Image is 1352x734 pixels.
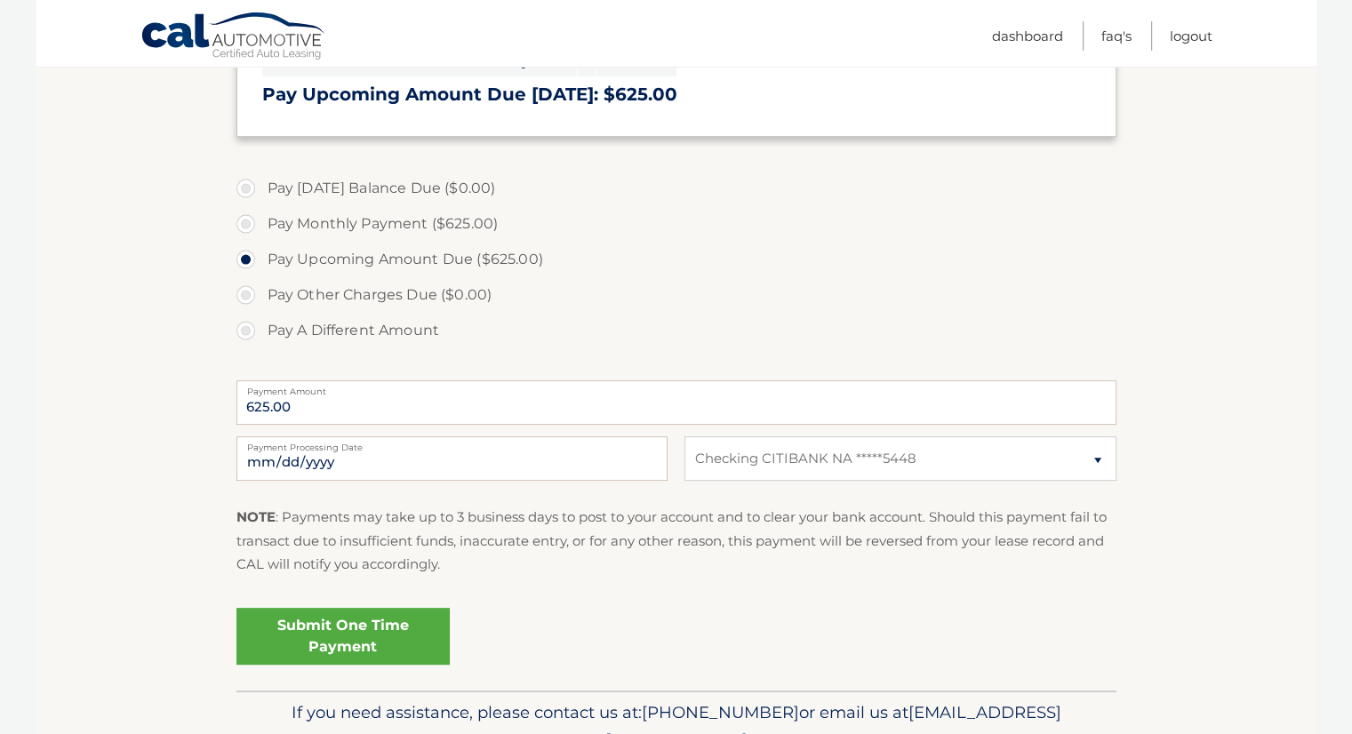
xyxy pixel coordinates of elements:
[236,171,1116,206] label: Pay [DATE] Balance Due ($0.00)
[236,277,1116,313] label: Pay Other Charges Due ($0.00)
[992,21,1063,51] a: Dashboard
[236,242,1116,277] label: Pay Upcoming Amount Due ($625.00)
[1101,21,1132,51] a: FAQ's
[236,436,668,481] input: Payment Date
[236,380,1116,425] input: Payment Amount
[236,436,668,451] label: Payment Processing Date
[140,12,327,63] a: Cal Automotive
[236,508,276,525] strong: NOTE
[236,608,450,665] a: Submit One Time Payment
[236,206,1116,242] label: Pay Monthly Payment ($625.00)
[236,506,1116,576] p: : Payments may take up to 3 business days to post to your account and to clear your bank account....
[236,380,1116,395] label: Payment Amount
[1170,21,1212,51] a: Logout
[642,702,799,722] span: [PHONE_NUMBER]
[236,313,1116,348] label: Pay A Different Amount
[262,84,1091,106] h3: Pay Upcoming Amount Due [DATE]: $625.00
